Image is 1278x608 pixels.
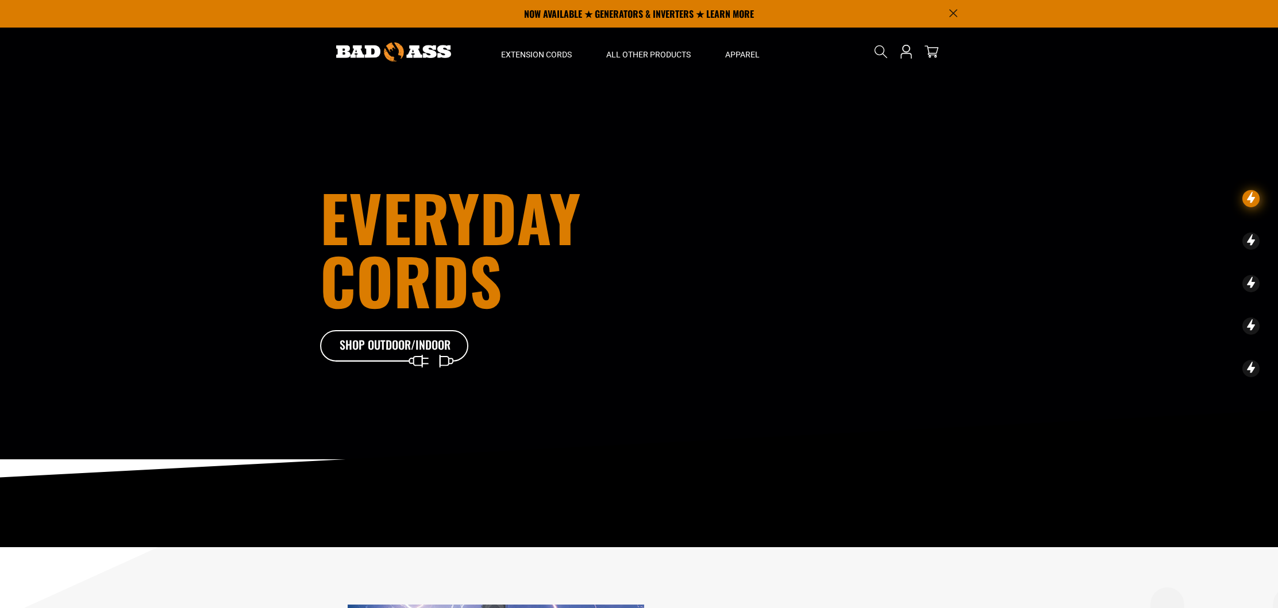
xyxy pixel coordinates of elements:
[872,42,890,61] summary: Search
[484,28,589,76] summary: Extension Cords
[336,42,451,61] img: Bad Ass Extension Cords
[501,49,572,60] span: Extension Cords
[320,185,703,312] h1: Everyday cords
[708,28,777,76] summary: Apparel
[725,49,760,60] span: Apparel
[589,28,708,76] summary: All Other Products
[606,49,691,60] span: All Other Products
[320,330,469,362] a: Shop Outdoor/Indoor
